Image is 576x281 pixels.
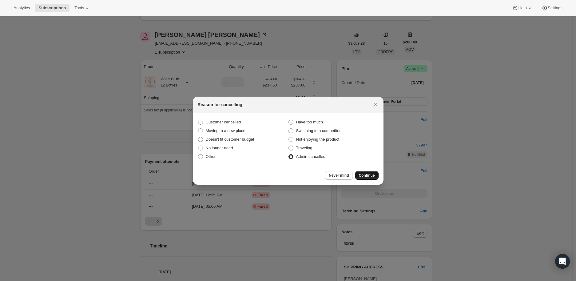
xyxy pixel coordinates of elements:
[508,4,536,12] button: Help
[14,6,30,10] span: Analytics
[206,137,254,142] span: Doesn't fit customer budget
[198,102,242,108] h2: Reason for cancelling
[296,128,341,133] span: Switching to a competitor
[296,154,325,159] span: Admin cancelled
[296,146,312,150] span: Traveling
[355,171,379,180] button: Continue
[206,120,241,124] span: Customer cancelled
[538,4,566,12] button: Settings
[371,100,380,109] button: Close
[548,6,562,10] span: Settings
[206,128,245,133] span: Moving to a new place
[296,120,323,124] span: Have too much
[74,6,84,10] span: Tools
[35,4,70,12] button: Subscriptions
[206,154,216,159] span: Other
[206,146,233,150] span: No longer need
[296,137,340,142] span: Not enjoying the product
[555,254,570,269] div: Open Intercom Messenger
[71,4,94,12] button: Tools
[10,4,34,12] button: Analytics
[38,6,66,10] span: Subscriptions
[329,173,349,178] span: Never mind
[518,6,526,10] span: Help
[359,173,375,178] span: Continue
[325,171,352,180] button: Never mind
